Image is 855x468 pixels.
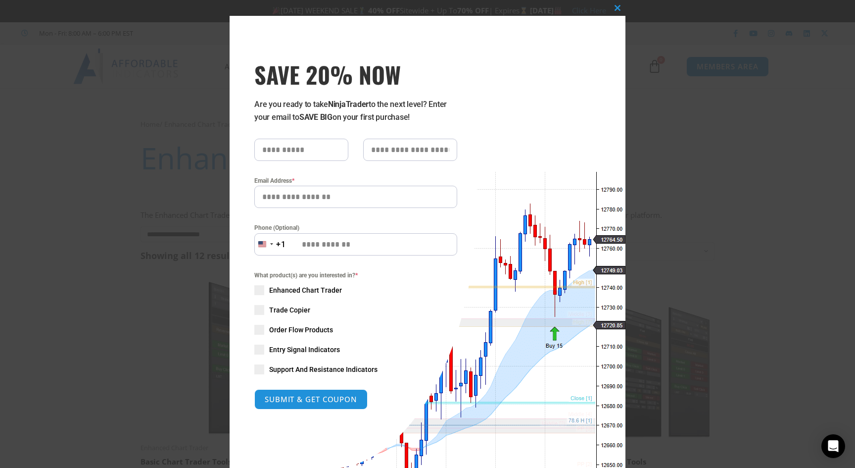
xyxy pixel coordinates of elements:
div: +1 [276,238,286,251]
span: Entry Signal Indicators [269,345,340,355]
label: Support And Resistance Indicators [254,364,457,374]
label: Phone (Optional) [254,223,457,233]
label: Email Address [254,176,457,186]
span: SAVE 20% NOW [254,60,457,88]
label: Trade Copier [254,305,457,315]
div: Open Intercom Messenger [821,434,845,458]
label: Entry Signal Indicators [254,345,457,355]
strong: SAVE BIG [299,112,332,122]
p: Are you ready to take to the next level? Enter your email to on your first purchase! [254,98,457,124]
button: SUBMIT & GET COUPON [254,389,368,410]
span: Enhanced Chart Trader [269,285,342,295]
span: Support And Resistance Indicators [269,364,378,374]
label: Enhanced Chart Trader [254,285,457,295]
span: Order Flow Products [269,325,333,335]
strong: NinjaTrader [328,100,369,109]
span: Trade Copier [269,305,310,315]
label: Order Flow Products [254,325,457,335]
span: What product(s) are you interested in? [254,270,457,280]
button: Selected country [254,233,286,256]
